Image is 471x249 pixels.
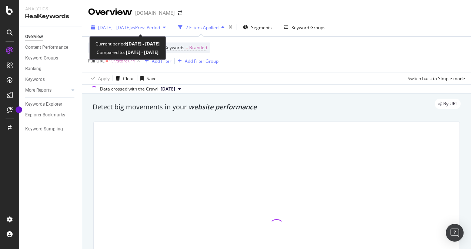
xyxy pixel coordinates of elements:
[25,33,43,41] div: Overview
[25,6,76,12] div: Analytics
[98,24,131,31] span: [DATE] - [DATE]
[291,24,325,31] div: Keyword Groups
[25,125,63,133] div: Keyword Sampling
[100,86,158,92] div: Data crossed with the Crawl
[25,44,68,51] div: Content Performance
[25,76,45,83] div: Keywords
[127,41,160,47] b: [DATE] - [DATE]
[152,58,171,64] div: Add Filter
[25,86,51,94] div: More Reports
[189,42,207,53] span: Branded
[186,44,188,51] span: =
[109,56,136,66] span: ^.*/store/.*$
[25,65,77,73] a: Ranking
[240,21,275,33] button: Segments
[142,57,171,65] button: Add Filter
[25,125,77,133] a: Keyword Sampling
[88,58,104,64] span: Full URL
[88,6,132,18] div: Overview
[25,100,77,108] a: Keywords Explorer
[88,72,110,84] button: Apply
[178,10,182,16] div: arrow-right-arrow-left
[175,57,218,65] button: Add Filter Group
[25,54,58,62] div: Keyword Groups
[137,72,157,84] button: Save
[161,86,175,92] span: 2025 Aug. 23rd
[443,102,458,106] span: By URL
[158,85,184,93] button: [DATE]
[164,44,184,51] span: Keywords
[25,65,41,73] div: Ranking
[435,99,461,109] div: legacy label
[251,24,272,31] span: Segments
[25,54,77,62] a: Keyword Groups
[98,75,110,82] div: Apply
[281,21,328,33] button: Keyword Groups
[175,21,227,33] button: 2 Filters Applied
[125,49,158,55] b: [DATE] - [DATE]
[131,24,160,31] span: vs Prev. Period
[97,48,158,57] div: Compared to:
[25,44,77,51] a: Content Performance
[185,58,218,64] div: Add Filter Group
[147,75,157,82] div: Save
[16,106,22,113] div: Tooltip anchor
[88,21,169,33] button: [DATE] - [DATE]vsPrev. Period
[227,24,234,31] div: times
[186,24,218,31] div: 2 Filters Applied
[113,72,134,84] button: Clear
[25,100,62,108] div: Keywords Explorer
[25,12,76,21] div: RealKeywords
[25,111,77,119] a: Explorer Bookmarks
[405,72,465,84] button: Switch back to Simple mode
[25,33,77,41] a: Overview
[446,224,464,242] div: Open Intercom Messenger
[25,86,69,94] a: More Reports
[25,111,65,119] div: Explorer Bookmarks
[96,40,160,48] div: Current period:
[25,76,77,83] a: Keywords
[106,58,108,64] span: =
[135,9,175,17] div: [DOMAIN_NAME]
[123,75,134,82] div: Clear
[408,75,465,82] div: Switch back to Simple mode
